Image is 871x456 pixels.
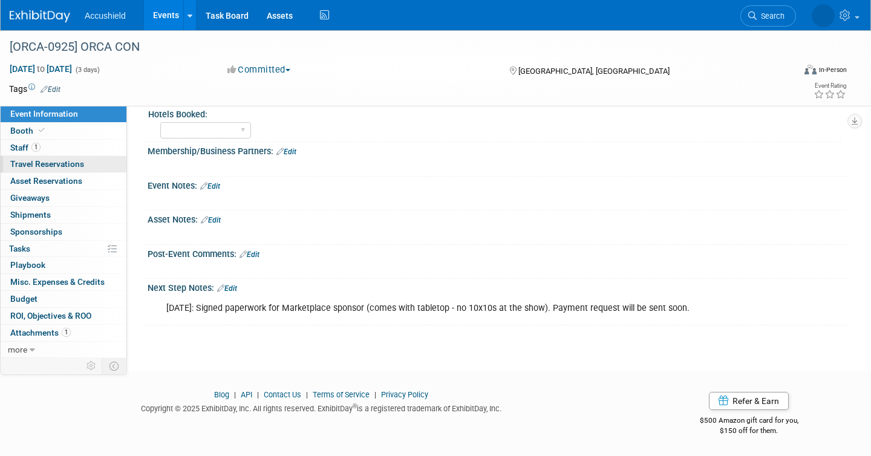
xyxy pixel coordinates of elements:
[10,227,62,236] span: Sponsorships
[1,308,126,324] a: ROI, Objectives & ROO
[804,65,817,74] img: Format-Inperson.png
[74,66,100,74] span: (3 days)
[10,277,105,287] span: Misc. Expenses & Credits
[381,390,428,399] a: Privacy Policy
[10,143,41,152] span: Staff
[223,64,295,76] button: Committed
[10,193,50,203] span: Giveaways
[10,176,82,186] span: Asset Reservations
[41,85,60,94] a: Edit
[10,260,45,270] span: Playbook
[518,67,670,76] span: [GEOGRAPHIC_DATA], [GEOGRAPHIC_DATA]
[1,257,126,273] a: Playbook
[10,311,91,321] span: ROI, Objectives & ROO
[353,403,357,409] sup: ®
[1,325,126,341] a: Attachments1
[9,64,73,74] span: [DATE] [DATE]
[10,328,71,337] span: Attachments
[240,250,259,259] a: Edit
[85,11,126,21] span: Accushield
[722,63,847,81] div: Event Format
[35,64,47,74] span: to
[709,392,789,410] a: Refer & Earn
[1,224,126,240] a: Sponsorships
[1,241,126,257] a: Tasks
[1,140,126,156] a: Staff1
[62,328,71,337] span: 1
[148,210,847,226] div: Asset Notes:
[158,296,712,321] div: [DATE]: Signed paperwork for Marketplace sponsor (comes with tabletop - no 10x10s at the show). P...
[241,390,252,399] a: API
[9,400,633,414] div: Copyright © 2025 ExhibitDay, Inc. All rights reserved. ExhibitDay is a registered trademark of Ex...
[39,127,45,134] i: Booth reservation complete
[148,245,847,261] div: Post-Event Comments:
[10,210,51,220] span: Shipments
[81,358,102,374] td: Personalize Event Tab Strip
[313,390,370,399] a: Terms of Service
[1,173,126,189] a: Asset Reservations
[5,36,775,58] div: [ORCA-0925] ORCA CON
[757,11,785,21] span: Search
[1,342,126,358] a: more
[10,126,47,135] span: Booth
[201,216,221,224] a: Edit
[10,109,78,119] span: Event Information
[1,190,126,206] a: Giveaways
[651,408,847,435] div: $500 Amazon gift card for you,
[371,390,379,399] span: |
[148,279,847,295] div: Next Step Notes:
[10,294,38,304] span: Budget
[264,390,301,399] a: Contact Us
[818,65,847,74] div: In-Person
[303,390,311,399] span: |
[214,390,229,399] a: Blog
[9,244,30,253] span: Tasks
[651,426,847,436] div: $150 off for them.
[148,142,847,158] div: Membership/Business Partners:
[740,5,796,27] a: Search
[1,156,126,172] a: Travel Reservations
[217,284,237,293] a: Edit
[1,291,126,307] a: Budget
[10,159,84,169] span: Travel Reservations
[148,177,847,192] div: Event Notes:
[1,274,126,290] a: Misc. Expenses & Credits
[200,182,220,191] a: Edit
[10,10,70,22] img: ExhibitDay
[148,105,841,120] div: Hotels Booked:
[1,106,126,122] a: Event Information
[254,390,262,399] span: |
[231,390,239,399] span: |
[31,143,41,152] span: 1
[8,345,27,354] span: more
[1,207,126,223] a: Shipments
[9,83,60,95] td: Tags
[102,358,127,374] td: Toggle Event Tabs
[812,4,835,27] img: Josh Harris
[1,123,126,139] a: Booth
[276,148,296,156] a: Edit
[814,83,846,89] div: Event Rating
